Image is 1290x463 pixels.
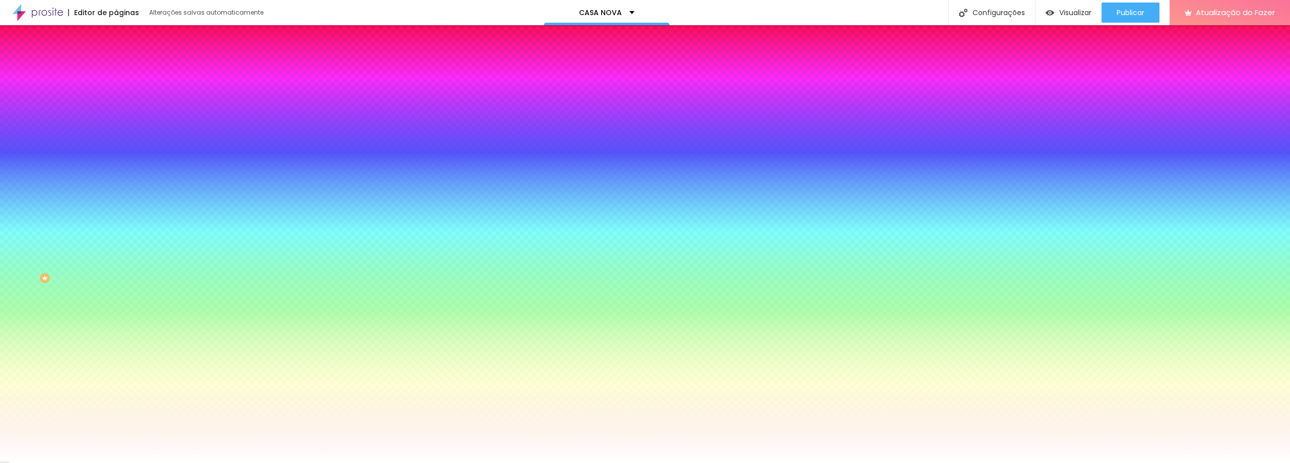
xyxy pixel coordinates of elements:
button: Publicar [1102,3,1159,23]
font: Editor de páginas [74,8,139,18]
font: Visualizar [1059,8,1091,18]
button: Visualizar [1036,3,1102,23]
img: view-1.svg [1046,9,1054,17]
font: Alterações salvas automaticamente [149,8,264,17]
font: Configurações [973,8,1025,18]
img: Ícone [959,9,967,17]
font: Publicar [1117,8,1144,18]
font: CASA NOVA [579,8,622,18]
font: Atualização do Fazer [1196,7,1275,18]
